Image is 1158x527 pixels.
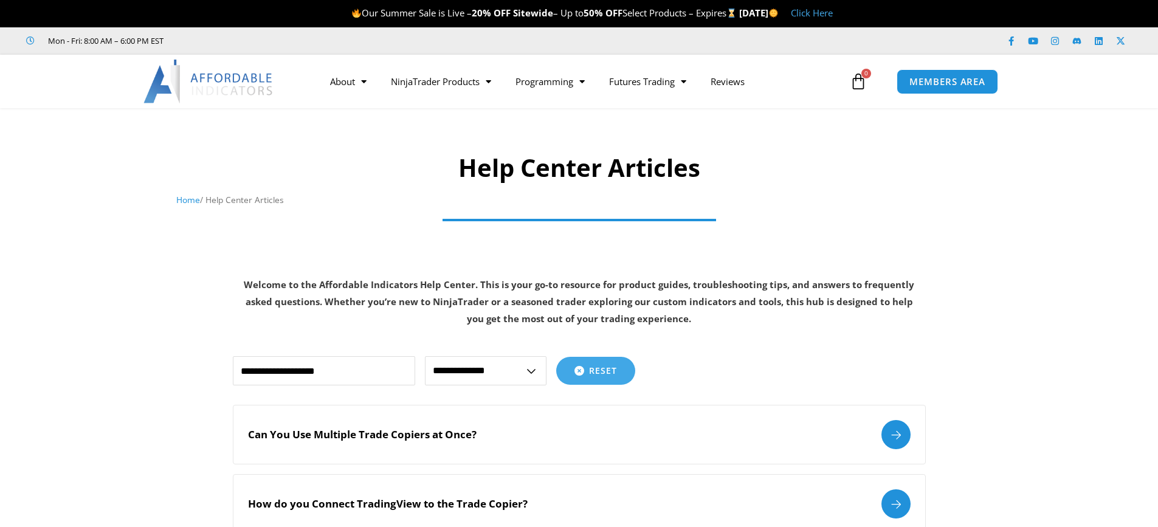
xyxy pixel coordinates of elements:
[351,7,739,19] span: Our Summer Sale is Live – – Up to Select Products – Expires
[318,67,847,95] nav: Menu
[248,497,528,511] h2: How do you Connect TradingView to the Trade Copier?
[832,64,885,99] a: 0
[513,7,553,19] strong: Sitewide
[472,7,511,19] strong: 20% OFF
[727,9,736,18] img: ⌛
[584,7,622,19] strong: 50% OFF
[248,428,477,441] h2: Can You Use Multiple Trade Copiers at Once?
[769,9,778,18] img: 🌞
[861,69,871,78] span: 0
[503,67,597,95] a: Programming
[597,67,698,95] a: Futures Trading
[318,67,379,95] a: About
[176,151,982,185] h1: Help Center Articles
[589,367,617,375] span: Reset
[556,357,635,385] button: Reset
[897,69,998,94] a: MEMBERS AREA
[233,405,926,464] a: Can You Use Multiple Trade Copiers at Once?
[181,35,363,47] iframe: Customer reviews powered by Trustpilot
[176,194,200,205] a: Home
[791,7,833,19] a: Click Here
[176,192,982,208] nav: Breadcrumb
[909,77,985,86] span: MEMBERS AREA
[739,7,779,19] strong: [DATE]
[352,9,361,18] img: 🔥
[698,67,757,95] a: Reviews
[45,33,164,48] span: Mon - Fri: 8:00 AM – 6:00 PM EST
[143,60,274,103] img: LogoAI | Affordable Indicators – NinjaTrader
[244,278,914,325] strong: Welcome to the Affordable Indicators Help Center. This is your go-to resource for product guides,...
[379,67,503,95] a: NinjaTrader Products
